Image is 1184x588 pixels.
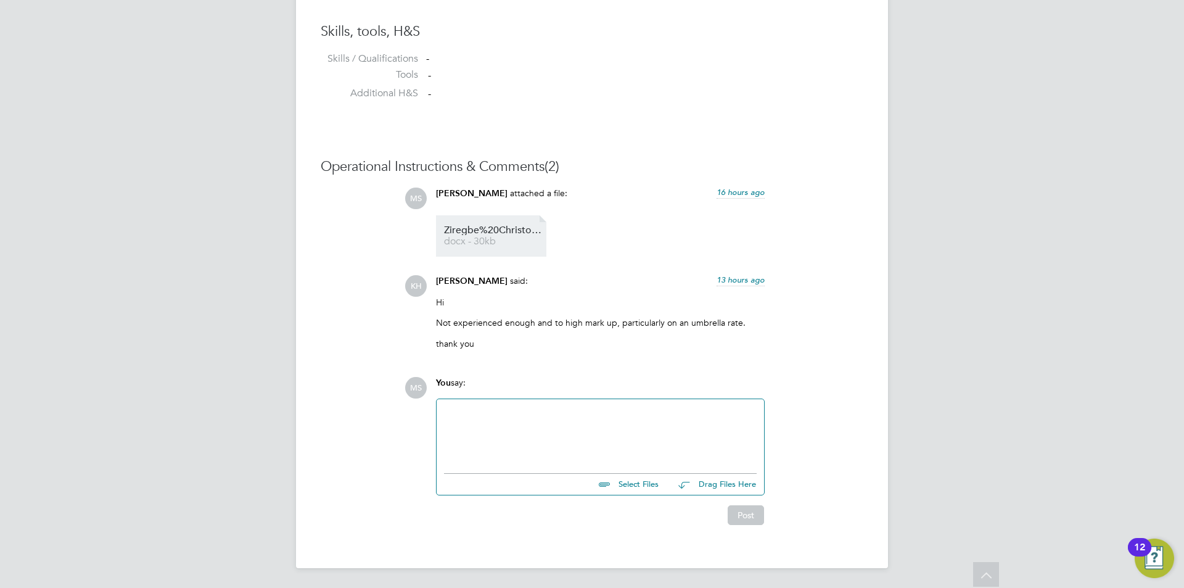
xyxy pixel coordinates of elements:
h3: Skills, tools, H&S [321,23,863,41]
span: Ziregbe%20Christopher%20253863 [444,226,543,235]
span: docx - 30kb [444,237,543,246]
span: [PERSON_NAME] [436,276,508,286]
label: Tools [321,68,418,81]
span: attached a file: [510,188,567,199]
span: - [428,88,431,100]
span: said: [510,275,528,286]
a: Ziregbe%20Christopher%20253863 docx - 30kb [444,226,543,246]
p: Hi [436,297,765,308]
div: say: [436,377,765,399]
label: Additional H&S [321,87,418,100]
span: 13 hours ago [717,275,765,285]
p: Not experienced enough and to high mark up, particularly on an umbrella rate. [436,317,765,328]
label: Skills / Qualifications [321,52,418,65]
span: 16 hours ago [717,187,765,197]
span: [PERSON_NAME] [436,188,508,199]
button: Drag Files Here [668,472,757,498]
span: MS [405,188,427,209]
span: You [436,378,451,388]
h3: Operational Instructions & Comments [321,158,863,176]
span: - [428,69,431,81]
span: MS [405,377,427,399]
button: Open Resource Center, 12 new notifications [1135,539,1174,578]
span: KH [405,275,427,297]
p: thank you [436,338,765,349]
span: (2) [545,158,559,175]
div: 12 [1134,547,1145,563]
div: - [426,52,863,65]
button: Post [728,505,764,525]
